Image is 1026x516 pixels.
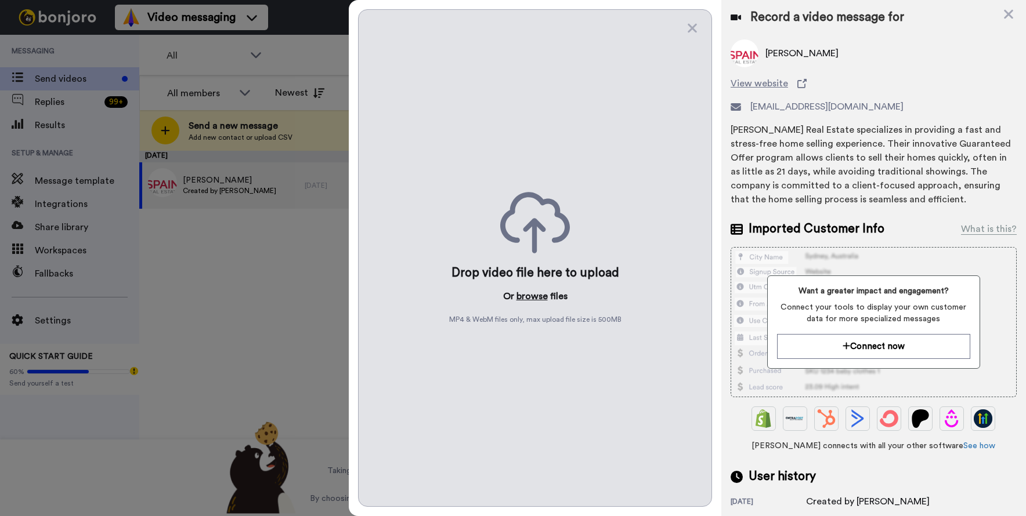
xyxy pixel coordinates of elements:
span: MP4 & WebM files only, max upload file size is 500 MB [449,315,622,324]
div: [DATE] [731,497,806,508]
img: Ontraport [786,409,804,428]
span: Imported Customer Info [749,220,884,238]
button: browse [516,289,548,303]
img: Drip [942,409,961,428]
span: View website [731,77,788,90]
img: ActiveCampaign [848,409,867,428]
img: GoHighLevel [974,409,992,428]
span: Connect your tools to display your own customer data for more specialized messages [777,301,970,325]
img: Patreon [911,409,930,428]
p: Or files [503,289,568,303]
span: User history [749,468,816,485]
span: [PERSON_NAME] connects with all your other software [731,440,1017,452]
span: [EMAIL_ADDRESS][DOMAIN_NAME] [750,100,904,114]
div: What is this? [961,222,1017,236]
a: View website [731,77,1017,90]
span: Want a greater impact and engagement? [777,285,970,297]
img: Shopify [754,409,773,428]
div: Created by [PERSON_NAME] [806,495,930,508]
button: Connect now [777,334,970,359]
a: See how [963,442,995,450]
img: Hubspot [817,409,836,428]
img: ConvertKit [880,409,898,428]
div: Drop video file here to upload [451,265,619,281]
div: [PERSON_NAME] Real Estate specializes in providing a fast and stress-free home selling experience... [731,123,1017,206]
